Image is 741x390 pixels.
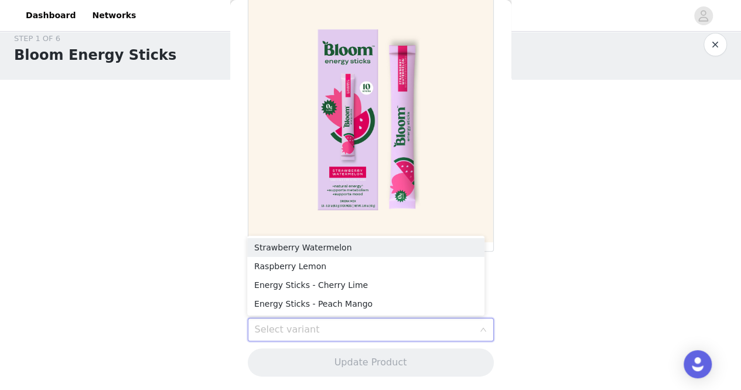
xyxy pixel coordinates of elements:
li: Raspberry Lemon [247,257,484,276]
div: Select variant [255,324,474,335]
h1: Bloom Energy Sticks [14,45,176,66]
i: icon: down [480,326,487,334]
li: Energy Sticks - Peach Mango [247,294,484,313]
li: Strawberry Watermelon [247,238,484,257]
a: Networks [85,2,143,29]
button: Update Product [248,348,494,377]
div: avatar [698,6,709,25]
li: Energy Sticks - Cherry Lime [247,276,484,294]
div: STEP 1 OF 6 [14,33,176,45]
a: Dashboard [19,2,83,29]
div: Open Intercom Messenger [684,350,712,378]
